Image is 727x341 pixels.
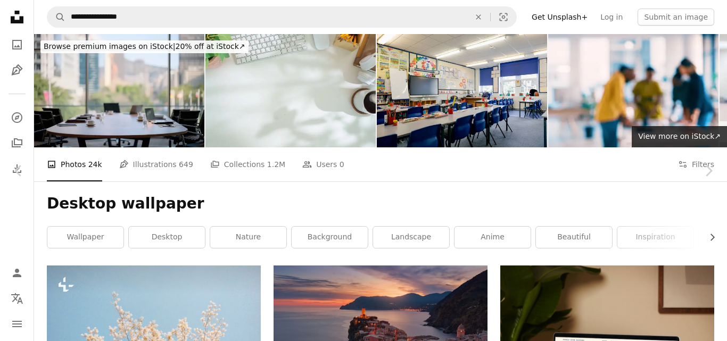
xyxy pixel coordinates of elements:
[491,7,516,27] button: Visual search
[47,227,123,248] a: wallpaper
[6,313,28,335] button: Menu
[377,34,547,147] img: Empty Classroom
[6,34,28,55] a: Photos
[205,34,376,147] img: Top view white office desk with keyboard, coffee cup, headphone and stationery.
[210,147,285,181] a: Collections 1.2M
[6,262,28,284] a: Log in / Sign up
[179,159,193,170] span: 649
[47,194,714,213] h1: Desktop wallpaper
[638,9,714,26] button: Submit an image
[44,42,175,51] span: Browse premium images on iStock |
[548,34,718,147] img: Blur, meeting and employees for discussion in office, working and job for creative career. People...
[594,9,629,26] a: Log in
[638,132,721,140] span: View more on iStock ↗
[455,227,531,248] a: anime
[6,107,28,128] a: Explore
[267,159,285,170] span: 1.2M
[373,227,449,248] a: landscape
[47,6,517,28] form: Find visuals sitewide
[47,7,65,27] button: Search Unsplash
[340,159,344,170] span: 0
[690,120,727,222] a: Next
[34,34,204,147] img: Chairs, table and technology in empty boardroom of corporate office for meeting with window view....
[617,227,693,248] a: inspiration
[536,227,612,248] a: beautiful
[467,7,490,27] button: Clear
[210,227,286,248] a: nature
[678,147,714,181] button: Filters
[44,42,245,51] span: 20% off at iStock ↗
[703,227,714,248] button: scroll list to the right
[302,147,344,181] a: Users 0
[6,288,28,309] button: Language
[292,227,368,248] a: background
[525,9,594,26] a: Get Unsplash+
[6,60,28,81] a: Illustrations
[119,147,193,181] a: Illustrations 649
[632,126,727,147] a: View more on iStock↗
[34,34,255,60] a: Browse premium images on iStock|20% off at iStock↗
[129,227,205,248] a: desktop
